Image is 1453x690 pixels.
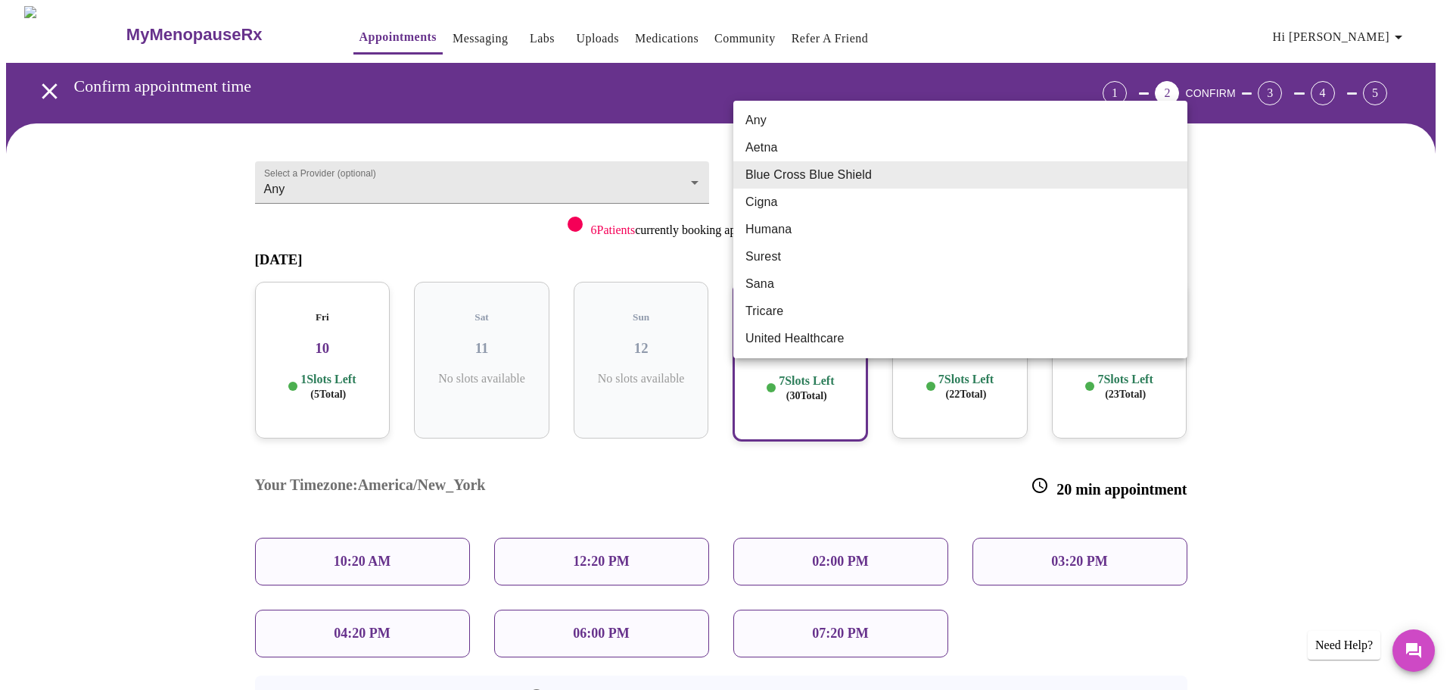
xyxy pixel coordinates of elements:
[733,298,1187,325] li: Tricare
[733,216,1187,243] li: Humana
[733,189,1187,216] li: Cigna
[733,134,1187,161] li: Aetna
[733,325,1187,352] li: United Healthcare
[733,161,1187,189] li: Blue Cross Blue Shield
[733,243,1187,270] li: Surest
[733,270,1187,298] li: Sana
[733,107,1187,134] li: Any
